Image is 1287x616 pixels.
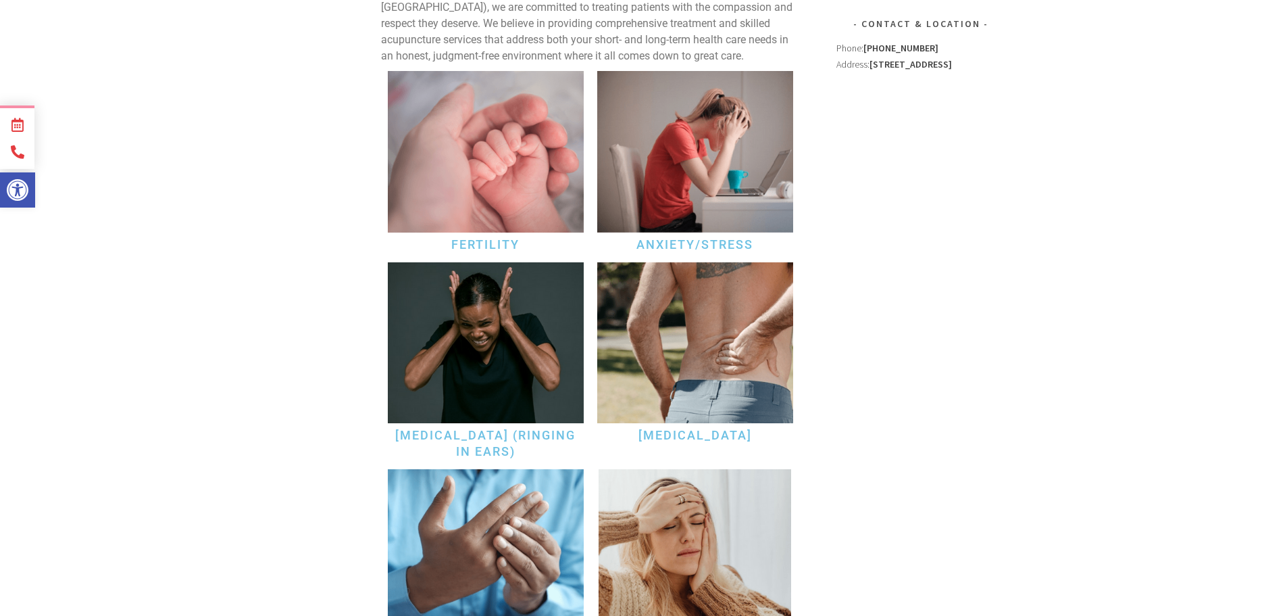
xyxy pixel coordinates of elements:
[869,58,952,70] strong: [STREET_ADDRESS]
[863,42,938,54] strong: [PHONE_NUMBER]
[597,262,793,423] img: irvine acupuncture for sciatica pain
[451,237,520,252] a: Fertility
[836,40,1005,56] div: Phone:
[388,71,584,232] img: Irvine Acupuncture for Fertility and infertility
[636,237,753,252] a: Anxiety/Stress
[638,428,752,442] a: [MEDICAL_DATA]
[836,40,1005,241] div: Address:
[597,71,793,232] img: irvine acupuncture for anxiety
[395,428,576,458] a: [MEDICAL_DATA] (ringing in Ears)
[388,262,584,423] img: irvine acupuncture for ear tinnitus treatment
[836,16,1005,32] h3: Contact & Location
